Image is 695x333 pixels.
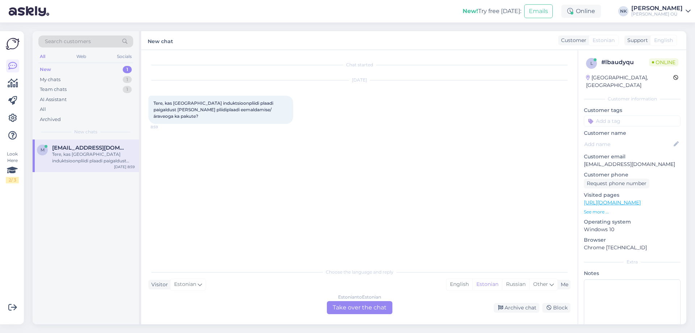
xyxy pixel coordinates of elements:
[601,58,649,67] div: # lbaudyqu
[584,116,681,126] input: Add a tag
[463,7,521,16] div: Try free [DATE]:
[631,5,683,11] div: [PERSON_NAME]
[45,38,91,45] span: Search customers
[6,37,20,51] img: Askly Logo
[502,279,529,290] div: Russian
[584,96,681,102] div: Customer information
[584,129,681,137] p: Customer name
[123,86,132,93] div: 1
[151,124,178,130] span: 8:59
[174,280,196,288] span: Estonian
[584,244,681,251] p: Chrome [TECHNICAL_ID]
[123,66,132,73] div: 1
[584,140,672,148] input: Add name
[649,58,678,66] span: Online
[148,77,570,83] div: [DATE]
[446,279,472,290] div: English
[584,226,681,233] p: Windows 10
[593,37,615,44] span: Estonian
[584,153,681,161] p: Customer email
[40,86,67,93] div: Team chats
[74,129,97,135] span: New chats
[463,8,478,14] b: New!
[148,269,570,275] div: Choose the language and reply
[75,52,88,61] div: Web
[338,294,381,300] div: Estonian to Estonian
[40,76,60,83] div: My chats
[533,281,548,287] span: Other
[52,151,135,164] div: Tere, kas [GEOGRAPHIC_DATA] induktsioonpliidi plaadi paigaldust [PERSON_NAME] pliidiplaadi eemald...
[40,106,46,113] div: All
[584,236,681,244] p: Browser
[38,52,47,61] div: All
[584,199,641,206] a: [URL][DOMAIN_NAME]
[558,37,586,44] div: Customer
[542,303,570,313] div: Block
[586,74,673,89] div: [GEOGRAPHIC_DATA], [GEOGRAPHIC_DATA]
[618,6,628,16] div: NK
[494,303,539,313] div: Archive chat
[123,76,132,83] div: 1
[114,164,135,170] div: [DATE] 8:59
[584,161,681,168] p: [EMAIL_ADDRESS][DOMAIN_NAME]
[40,66,51,73] div: New
[6,177,19,183] div: 2 / 3
[40,116,61,123] div: Archived
[561,5,601,18] div: Online
[115,52,133,61] div: Socials
[153,100,274,119] span: Tere, kas [GEOGRAPHIC_DATA] induktsioonpliidi plaadi paigaldust [PERSON_NAME] pliidiplaadi eemald...
[41,147,45,153] span: m
[631,11,683,17] div: [PERSON_NAME] OÜ
[584,218,681,226] p: Operating system
[472,279,502,290] div: Estonian
[584,107,681,114] p: Customer tags
[584,270,681,277] p: Notes
[584,171,681,179] p: Customer phone
[40,96,67,103] div: AI Assistant
[631,5,691,17] a: [PERSON_NAME][PERSON_NAME] OÜ
[148,281,168,288] div: Visitor
[148,62,570,68] div: Chat started
[584,179,649,188] div: Request phone number
[52,145,127,151] span: maikki.lemetti@gmail.com
[584,259,681,265] div: Extra
[524,4,553,18] button: Emails
[584,191,681,199] p: Visited pages
[590,61,593,66] span: l
[327,301,392,314] div: Take over the chat
[624,37,648,44] div: Support
[558,281,568,288] div: Me
[584,209,681,215] p: See more ...
[654,37,673,44] span: English
[148,36,173,45] label: New chat
[6,151,19,183] div: Look Here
